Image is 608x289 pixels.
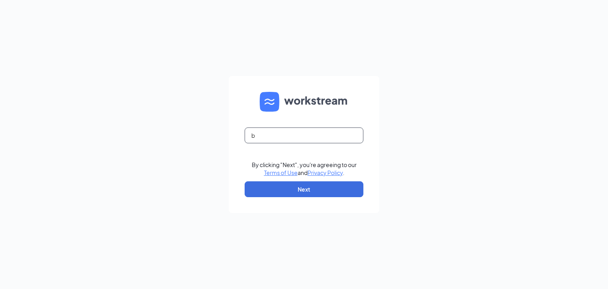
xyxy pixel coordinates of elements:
[252,161,357,177] div: By clicking "Next", you're agreeing to our and .
[260,92,348,112] img: WS logo and Workstream text
[245,181,363,197] button: Next
[308,169,343,176] a: Privacy Policy
[245,127,363,143] input: Email
[264,169,298,176] a: Terms of Use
